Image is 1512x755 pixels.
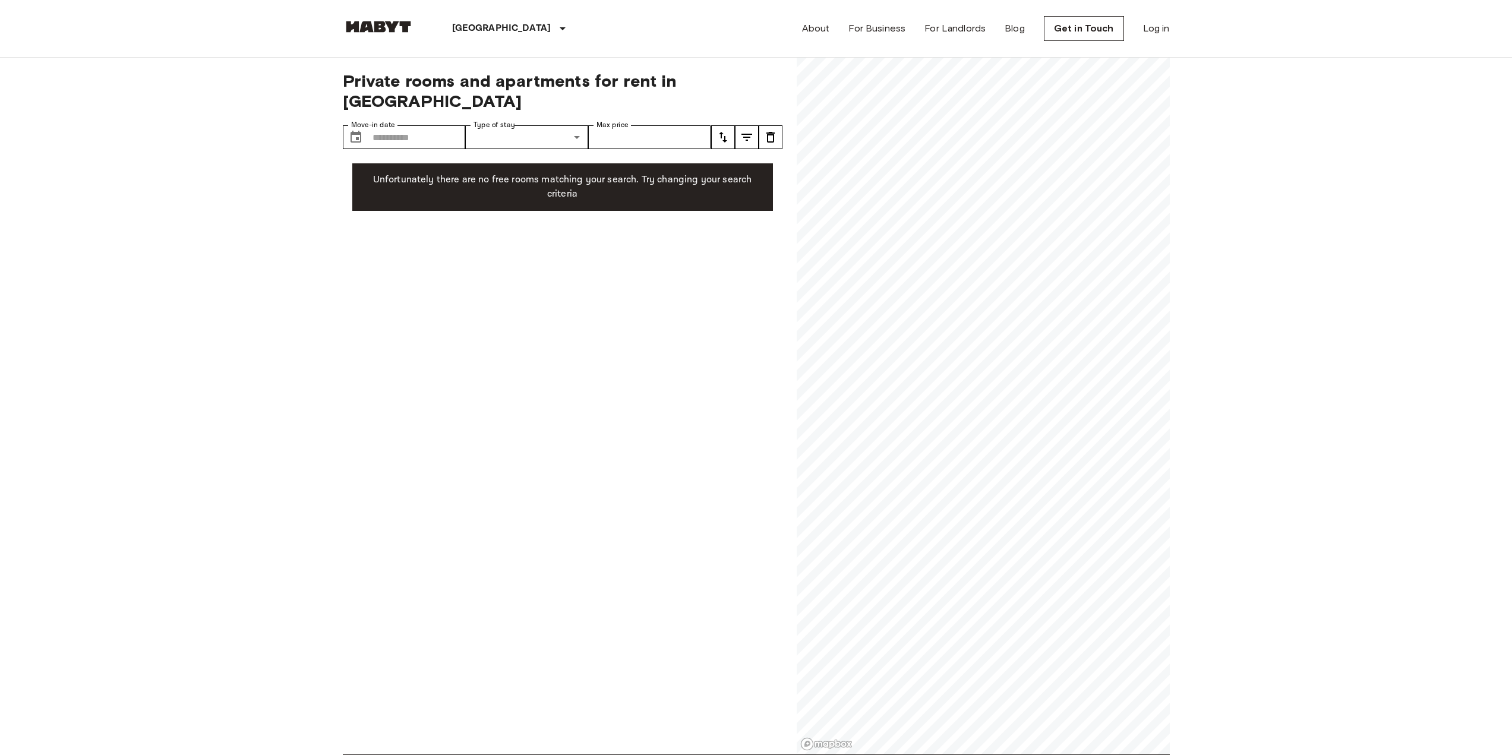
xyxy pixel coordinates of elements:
button: Choose date [344,125,368,149]
label: Move-in date [351,120,395,130]
button: tune [735,125,759,149]
p: [GEOGRAPHIC_DATA] [452,21,551,36]
a: For Landlords [924,21,986,36]
label: Max price [596,120,629,130]
a: Blog [1005,21,1025,36]
a: Get in Touch [1044,16,1124,41]
a: Mapbox logo [800,737,853,751]
img: Habyt [343,21,414,33]
button: tune [711,125,735,149]
label: Type of stay [474,120,515,130]
a: For Business [848,21,905,36]
a: Log in [1143,21,1170,36]
canvas: Map [797,56,1170,754]
button: tune [759,125,782,149]
span: Private rooms and apartments for rent in [GEOGRAPHIC_DATA] [343,71,782,111]
p: Unfortunately there are no free rooms matching your search. Try changing your search criteria [362,173,763,201]
a: About [802,21,830,36]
